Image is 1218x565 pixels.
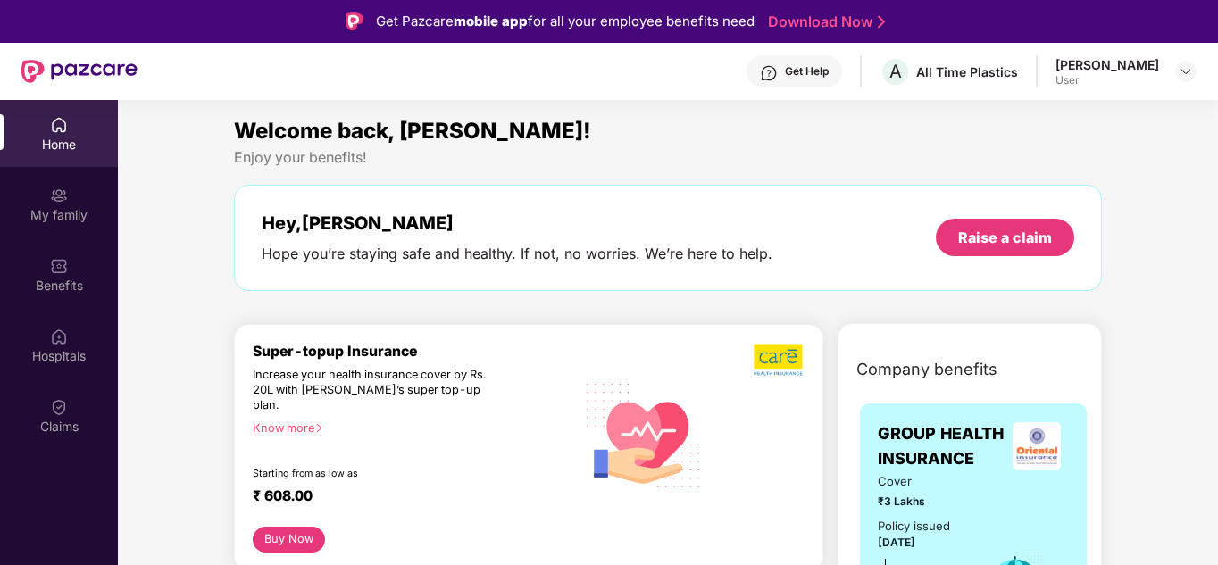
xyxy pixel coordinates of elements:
[50,257,68,275] img: svg+xml;base64,PHN2ZyBpZD0iQmVuZWZpdHMiIHhtbG5zPSJodHRwOi8vd3d3LnczLm9yZy8yMDAwL3N2ZyIgd2lkdGg9Ij...
[575,364,713,504] img: svg+xml;base64,PHN2ZyB4bWxucz0iaHR0cDovL3d3dy53My5vcmcvMjAwMC9zdmciIHhtbG5zOnhsaW5rPSJodHRwOi8vd3...
[314,423,324,433] span: right
[253,487,557,509] div: ₹ 608.00
[253,527,325,553] button: Buy Now
[1013,422,1061,470] img: insurerLogo
[262,245,772,263] div: Hope you’re staying safe and healthy. If not, no worries. We’re here to help.
[21,60,138,83] img: New Pazcare Logo
[916,63,1018,80] div: All Time Plastics
[856,357,997,382] span: Company benefits
[760,64,778,82] img: svg+xml;base64,PHN2ZyBpZD0iSGVscC0zMngzMiIgeG1sbnM9Imh0dHA6Ly93d3cudzMub3JnLzIwMDAvc3ZnIiB3aWR0aD...
[454,12,528,29] strong: mobile app
[1055,73,1159,87] div: User
[878,472,962,491] span: Cover
[958,228,1052,247] div: Raise a claim
[253,468,499,480] div: Starting from as low as
[253,368,497,413] div: Increase your health insurance cover by Rs. 20L with [PERSON_NAME]’s super top-up plan.
[50,187,68,204] img: svg+xml;base64,PHN2ZyB3aWR0aD0iMjAiIGhlaWdodD0iMjAiIHZpZXdCb3g9IjAgMCAyMCAyMCIgZmlsbD0ibm9uZSIgeG...
[878,421,1005,472] span: GROUP HEALTH INSURANCE
[234,148,1102,167] div: Enjoy your benefits!
[878,517,950,536] div: Policy issued
[50,116,68,134] img: svg+xml;base64,PHN2ZyBpZD0iSG9tZSIgeG1sbnM9Imh0dHA6Ly93d3cudzMub3JnLzIwMDAvc3ZnIiB3aWR0aD0iMjAiIG...
[785,64,829,79] div: Get Help
[878,536,915,549] span: [DATE]
[878,12,885,31] img: Stroke
[253,343,575,360] div: Super-topup Insurance
[262,212,772,234] div: Hey, [PERSON_NAME]
[878,493,962,510] span: ₹3 Lakhs
[50,328,68,345] img: svg+xml;base64,PHN2ZyBpZD0iSG9zcGl0YWxzIiB4bWxucz0iaHR0cDovL3d3dy53My5vcmcvMjAwMC9zdmciIHdpZHRoPS...
[889,61,902,82] span: A
[754,343,805,377] img: b5dec4f62d2307b9de63beb79f102df3.png
[376,11,755,32] div: Get Pazcare for all your employee benefits need
[253,421,564,434] div: Know more
[768,12,880,31] a: Download Now
[50,398,68,416] img: svg+xml;base64,PHN2ZyBpZD0iQ2xhaW0iIHhtbG5zPSJodHRwOi8vd3d3LnczLm9yZy8yMDAwL3N2ZyIgd2lkdGg9IjIwIi...
[346,12,363,30] img: Logo
[234,118,591,144] span: Welcome back, [PERSON_NAME]!
[1179,64,1193,79] img: svg+xml;base64,PHN2ZyBpZD0iRHJvcGRvd24tMzJ4MzIiIHhtbG5zPSJodHRwOi8vd3d3LnczLm9yZy8yMDAwL3N2ZyIgd2...
[1055,56,1159,73] div: [PERSON_NAME]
